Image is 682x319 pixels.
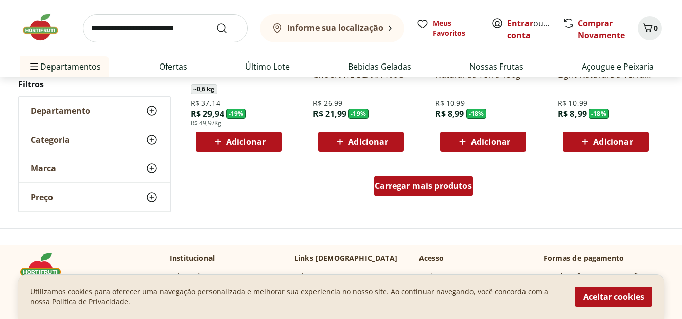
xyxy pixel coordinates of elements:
a: Bebidas Geladas [348,60,411,73]
button: Departamento [19,97,170,125]
span: ou [507,17,552,41]
span: R$ 37,14 [191,98,220,108]
span: Adicionar [226,138,266,146]
span: Adicionar [593,138,633,146]
span: R$ 10,99 [558,98,587,108]
a: Sobre nós [170,271,204,281]
a: Açougue e Peixaria [582,60,654,73]
span: Adicionar [348,138,388,146]
a: Último Lote [245,60,290,73]
span: Departamento [31,106,90,116]
p: Institucional [170,253,215,263]
button: Adicionar [563,132,649,152]
button: Adicionar [318,132,404,152]
button: Adicionar [196,132,282,152]
button: Preço [19,183,170,211]
button: Informe sua localização [260,14,404,42]
span: R$ 10,99 [435,98,464,108]
span: ~ 0,6 kg [191,84,217,94]
span: Marca [31,163,56,173]
span: 0 [654,23,658,33]
span: Categoria [31,135,70,145]
span: R$ 21,99 [313,108,346,119]
img: Hortifruti [20,253,71,283]
span: Meus Favoritos [433,18,479,38]
span: - 18 % [589,109,609,119]
p: Acesso [419,253,444,263]
span: Carregar mais produtos [375,182,472,190]
span: R$ 8,99 [435,108,464,119]
input: search [83,14,248,42]
a: Comprar Novamente [578,18,625,41]
span: - 19 % [348,109,369,119]
a: Fale conosco [294,271,338,281]
img: Hortifruti [20,12,71,42]
p: Links [DEMOGRAPHIC_DATA] [294,253,397,263]
h2: Filtros [18,74,171,94]
span: Departamentos [28,54,101,79]
a: Login [419,271,438,281]
span: - 19 % [226,109,246,119]
a: Nossas Frutas [469,60,523,73]
span: R$ 8,99 [558,108,587,119]
button: Menu [28,54,40,79]
span: R$ 26,99 [313,98,342,108]
h3: Receba Ofertas e Promoções! [544,271,648,281]
span: Adicionar [471,138,510,146]
a: Meus Favoritos [416,18,479,38]
a: Entrar [507,18,533,29]
a: Ofertas [159,60,187,73]
button: Submit Search [216,22,240,34]
span: Preço [31,192,53,202]
button: Categoria [19,125,170,154]
a: Carregar mais produtos [374,176,473,200]
span: R$ 49,9/Kg [191,119,222,127]
span: - 18 % [466,109,487,119]
button: Marca [19,154,170,182]
span: R$ 29,94 [191,108,224,119]
button: Carrinho [638,16,662,40]
p: Utilizamos cookies para oferecer uma navegação personalizada e melhorar sua experiencia no nosso ... [30,287,563,307]
button: Adicionar [440,132,526,152]
button: Aceitar cookies [575,287,652,307]
a: Criar conta [507,18,563,41]
p: Formas de pagamento [544,253,662,263]
b: Informe sua localização [287,22,383,33]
